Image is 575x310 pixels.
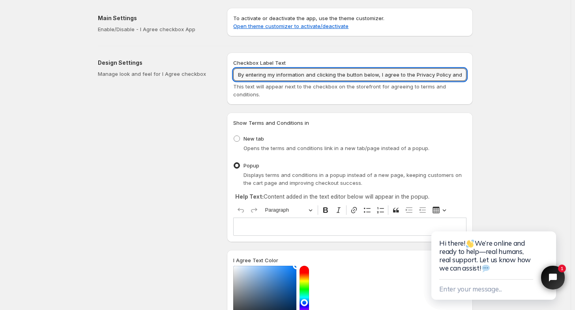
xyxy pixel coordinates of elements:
div: Editor editing area: main. Press Alt+0 for help. [233,218,466,235]
button: Paragraph, Heading [262,204,316,216]
p: Enable/Disable - I Agree checkbox App [98,25,214,33]
p: Manage look and feel for I Agree checkbox [98,70,214,78]
p: To activate or deactivate the app, use the theme customizer. [233,14,466,30]
div: Editor toolbar [233,203,466,218]
span: This text will appear next to the checkbox on the storefront for agreeing to terms and conditions. [233,83,446,98]
span: Opens the terms and conditions link in a new tab/page instead of a popup. [243,145,429,151]
iframe: Tidio Chat [423,197,575,310]
h2: Design Settings [98,59,214,67]
a: Open theme customizer to activate/deactivate [233,23,348,29]
span: Show Terms and Conditions in [233,120,309,126]
p: Content added in the text editor below will appear in the popup. [235,193,464,201]
span: Popup [243,162,259,169]
strong: Help Text: [235,193,264,200]
h2: Main Settings [98,14,214,22]
span: Paragraph [265,205,306,215]
label: I Agree Text Color [233,256,278,264]
span: Checkbox Label Text [233,60,286,66]
span: New tab [243,135,264,142]
span: Displays terms and conditions in a popup instead of a new page, keeping customers on the cart pag... [243,172,462,186]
